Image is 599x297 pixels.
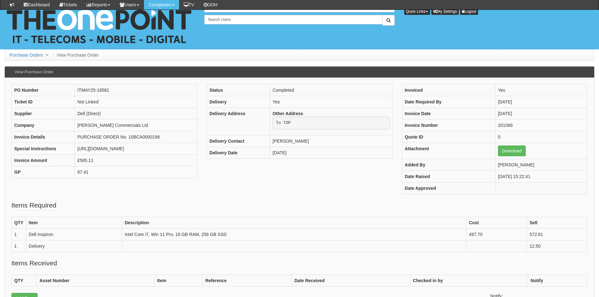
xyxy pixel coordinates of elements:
legend: Items Required [11,201,56,210]
th: QTY [12,217,26,229]
td: [DATE] 15:22:41 [495,171,588,183]
button: Quick Links [404,8,430,15]
a: Purchase Orders [9,53,43,58]
th: Item [26,217,122,229]
td: 1 [12,240,26,252]
th: Attachment [402,143,495,159]
td: [DATE] [270,147,392,158]
th: Invoice Date [402,108,495,120]
li: View Purchase Order [51,52,99,58]
th: Reference [203,275,292,287]
td: ITMAY25-18581 [75,84,197,96]
td: Yes [495,84,588,96]
td: Yes [270,96,392,108]
input: Search Users [204,15,382,24]
td: [URL][DOMAIN_NAME] [75,143,197,155]
td: Intel Core i7, Win 11 Pro, 16 GB RAM, 256 GB SSD [122,229,466,240]
th: Delivery Contact [207,135,270,147]
th: Invoice Details [12,131,75,143]
th: Delivery Address [207,108,270,135]
th: Invoice Number [402,120,495,131]
th: Sell [527,217,588,229]
th: Delivery [207,96,270,108]
th: Delivery Date [207,147,270,158]
td: Delivery [26,240,122,252]
a: Logout [460,8,478,15]
td: [DATE] [495,96,588,108]
b: Other Address [273,111,303,116]
td: Not Linked [75,96,197,108]
pre: To TOP [273,117,389,129]
td: Completed [270,84,392,96]
a: Download [498,145,526,156]
th: Ticket ID [12,96,75,108]
th: Added By [402,159,495,171]
td: 497.70 [466,229,527,240]
td: 1 [12,229,26,240]
td: PURCHASE ORDER No. 10BCA0000198 [75,131,197,143]
th: QTY [12,275,37,287]
td: £585.11 [75,155,197,166]
th: Status [207,84,270,96]
td: [DATE] [495,108,588,120]
th: Company [12,120,75,131]
th: Date Approved [402,183,495,194]
td: 12.50 [527,240,588,252]
td: Dell (Direct) [75,108,197,120]
td: 572.61 [527,229,588,240]
th: Asset Number [37,275,155,287]
td: Dell Inspiron [26,229,122,240]
legend: Items Received [11,258,57,268]
th: GP [12,166,75,178]
td: [PERSON_NAME] Commercials Ltd [75,120,197,131]
th: Description [122,217,466,229]
th: Cost [466,217,527,229]
th: Supplier [12,108,75,120]
th: Date Required By [402,96,495,108]
h3: View Purchase Order [11,67,57,77]
th: Special Instructions [12,143,75,155]
th: Item [154,275,203,287]
td: [PERSON_NAME] [270,135,392,147]
th: Notify [528,275,588,287]
th: Date Received [292,275,410,287]
th: Date Raised [402,171,495,183]
td: [PERSON_NAME] [495,159,588,171]
th: PO Number [12,84,75,96]
td: 0 [495,131,588,143]
td: 87.41 [75,166,197,178]
th: Invoiced [402,84,495,96]
a: My Settings [431,8,459,15]
td: 201066 [495,120,588,131]
th: Quote ID [402,131,495,143]
th: Invoice Amount [12,155,75,166]
th: Checked in by [410,275,528,287]
span: > [44,53,50,58]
